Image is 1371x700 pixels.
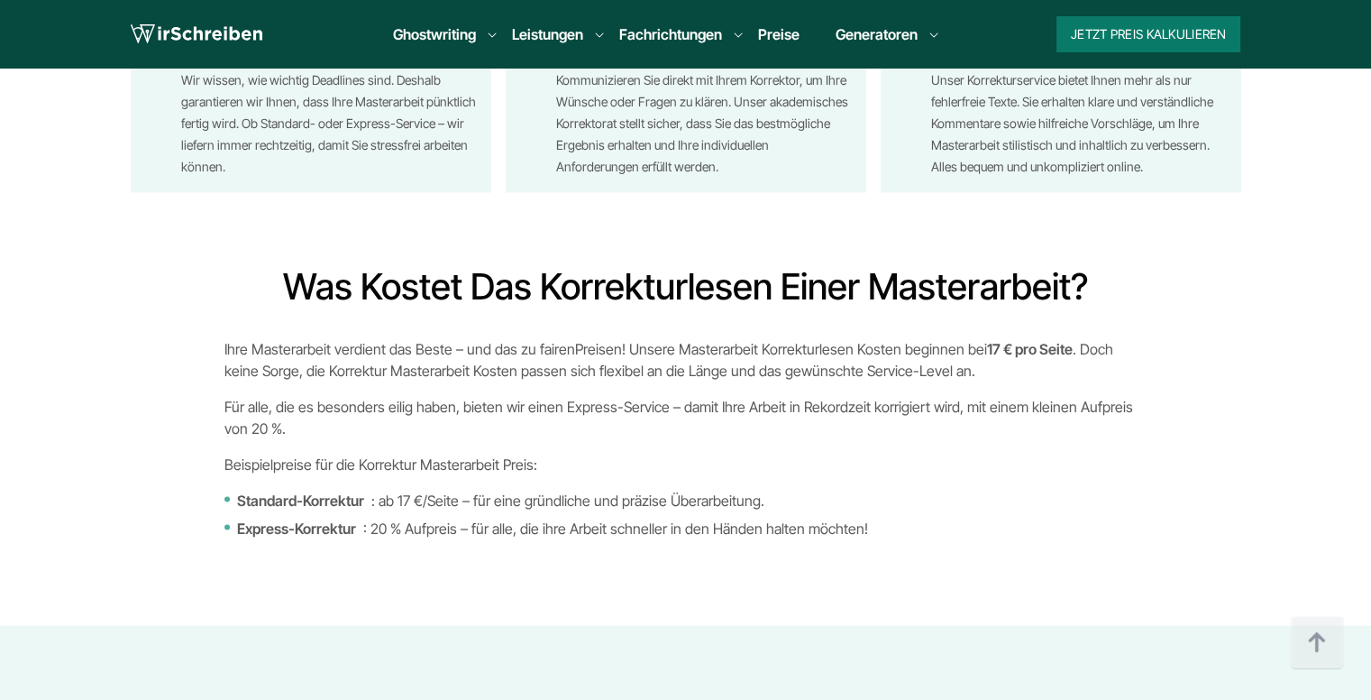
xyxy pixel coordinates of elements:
[224,453,1147,474] p: Beispielpreise für die Korrektur Masterarbeit Preis:
[758,25,800,43] a: Preise
[393,23,476,45] a: Ghostwriting
[181,69,477,178] div: Wir wissen, wie wichtig Deadlines sind. Deshalb garantieren wir Ihnen, dass Ihre Masterarbeit pün...
[1056,16,1240,52] button: Jetzt Preis kalkulieren
[556,69,852,178] div: Kommunizieren Sie direkt mit Ihrem Korrektor, um Ihre Wünsche oder Fragen zu klären. Unser akadem...
[224,395,1147,438] p: Für alle, die es besonders eilig haben, bieten wir einen Express-Service – damit Ihre Arbeit in R...
[237,517,356,539] strong: Express-Korrektur
[224,264,1147,308] h2: Was kostet das Korrekturlesen einer Masterarbeit?
[224,337,1147,381] p: Ihre Masterarbeit verdient das Beste – und das zu fairen ! Unsere Masterarbeit Korrekturlesen Kos...
[131,21,262,48] img: logo wirschreiben
[512,23,583,45] a: Leistungen
[575,339,622,357] a: Preisen
[987,339,1073,357] strong: 17 € pro Seite
[1290,616,1344,670] img: button top
[237,489,364,511] strong: Standard-Korrektur
[836,23,918,45] a: Generatoren
[224,517,1147,539] li: : 20 % Aufpreis – für alle, die ihre Arbeit schneller in den Händen halten möchten!
[619,23,722,45] a: Fachrichtungen
[224,489,1147,511] li: : ab 17 €/Seite – für eine gründliche und präzise Überarbeitung.
[931,69,1227,178] div: Unser Korrekturservice bietet Ihnen mehr als nur fehlerfreie Texte. Sie erhalten klare und verstä...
